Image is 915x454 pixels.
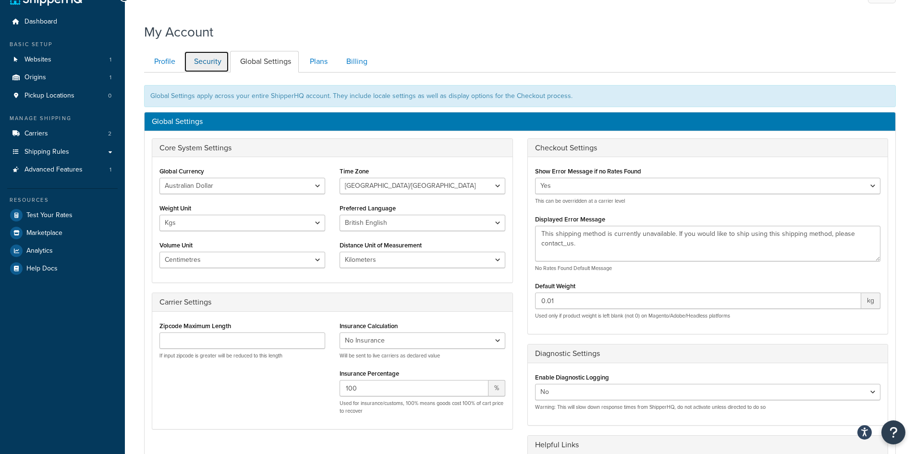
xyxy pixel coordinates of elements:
span: 1 [110,74,111,82]
span: 1 [110,56,111,64]
textarea: This shipping method is currently unavailable. If you would like to ship using this shipping meth... [535,226,881,261]
label: Insurance Percentage [340,370,399,377]
p: Used only if product weight is left blank (not 0) on Magento/Adobe/Headless platforms [535,312,881,319]
button: Open Resource Center [881,420,905,444]
h3: Core System Settings [159,144,505,152]
a: Plans [300,51,335,73]
span: 0 [108,92,111,100]
a: Help Docs [7,260,118,277]
h1: My Account [144,23,213,41]
a: Websites 1 [7,51,118,69]
h3: Helpful Links [535,441,881,449]
li: Pickup Locations [7,87,118,105]
span: Dashboard [24,18,57,26]
label: Zipcode Maximum Length [159,322,231,330]
a: Shipping Rules [7,143,118,161]
h3: Global Settings [152,117,888,126]
li: Carriers [7,125,118,143]
label: Distance Unit of Measurement [340,242,422,249]
span: Test Your Rates [26,211,73,220]
span: Marketplace [26,229,62,237]
p: No Rates Found Default Message [535,265,881,272]
p: Will be sent to live carriers as declared value [340,352,505,359]
p: This can be overridden at a carrier level [535,197,881,205]
a: Pickup Locations 0 [7,87,118,105]
h3: Carrier Settings [159,298,505,307]
span: Shipping Rules [24,148,69,156]
label: Global Currency [159,168,204,175]
div: Basic Setup [7,40,118,49]
span: % [488,380,505,396]
a: Carriers 2 [7,125,118,143]
span: Origins [24,74,46,82]
span: kg [861,293,880,309]
label: Displayed Error Message [535,216,605,223]
span: 2 [108,130,111,138]
label: Time Zone [340,168,369,175]
span: Analytics [26,247,53,255]
span: Pickup Locations [24,92,74,100]
span: Carriers [24,130,48,138]
a: Test Your Rates [7,207,118,224]
span: Advanced Features [24,166,83,174]
li: Advanced Features [7,161,118,179]
a: Profile [144,51,183,73]
li: Origins [7,69,118,86]
div: Global Settings apply across your entire ShipperHQ account. They include locale settings as well ... [144,85,896,107]
p: If input zipcode is greater will be reduced to this length [159,352,325,359]
label: Enable Diagnostic Logging [535,374,609,381]
h3: Diagnostic Settings [535,349,881,358]
span: Websites [24,56,51,64]
h3: Checkout Settings [535,144,881,152]
div: Resources [7,196,118,204]
a: Security [184,51,229,73]
a: Dashboard [7,13,118,31]
a: Advanced Features 1 [7,161,118,179]
p: Used for insurance/customs, 100% means goods cost 100% of cart price to recover [340,400,505,415]
div: Manage Shipping [7,114,118,123]
span: 1 [110,166,111,174]
label: Insurance Calculation [340,322,398,330]
a: Marketplace [7,224,118,242]
label: Volume Unit [159,242,193,249]
a: Global Settings [230,51,299,73]
a: Origins 1 [7,69,118,86]
label: Default Weight [535,282,575,290]
label: Weight Unit [159,205,191,212]
a: Analytics [7,242,118,259]
span: Help Docs [26,265,58,273]
label: Preferred Language [340,205,396,212]
p: Warning: This will slow down response times from ShipperHQ, do not activate unless directed to do so [535,404,881,411]
label: Show Error Message if no Rates Found [535,168,641,175]
a: Billing [336,51,375,73]
li: Websites [7,51,118,69]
